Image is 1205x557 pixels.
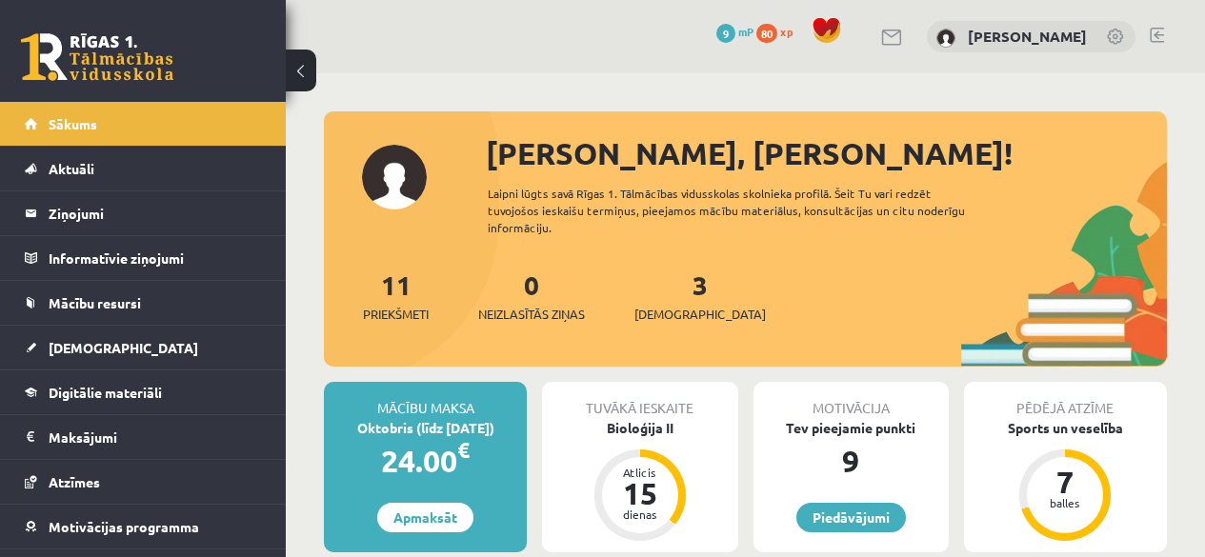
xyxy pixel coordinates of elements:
span: [DEMOGRAPHIC_DATA] [49,339,198,356]
span: xp [780,24,793,39]
span: 80 [756,24,777,43]
div: Laipni lūgts savā Rīgas 1. Tālmācības vidusskolas skolnieka profilā. Šeit Tu vari redzēt tuvojošo... [488,185,994,236]
div: 9 [753,438,949,484]
a: 0Neizlasītās ziņas [478,268,585,324]
a: 11Priekšmeti [363,268,429,324]
span: € [457,436,470,464]
a: Piedāvājumi [796,503,906,532]
div: Tuvākā ieskaite [542,382,737,418]
span: 9 [716,24,735,43]
a: [DEMOGRAPHIC_DATA] [25,326,262,369]
div: dienas [612,508,669,520]
a: Motivācijas programma [25,505,262,548]
a: Apmaksāt [377,503,473,532]
span: Digitālie materiāli [49,384,162,401]
a: Digitālie materiāli [25,370,262,414]
div: Tev pieejamie punkti [753,418,949,438]
div: Sports un veselība [964,418,1167,438]
span: Motivācijas programma [49,518,199,535]
a: Mācību resursi [25,281,262,325]
a: 9 mP [716,24,753,39]
div: 7 [1036,467,1094,497]
span: Atzīmes [49,473,100,490]
img: Emīlija Petriņiča [936,29,955,48]
a: Sports un veselība 7 balles [964,418,1167,544]
a: 3[DEMOGRAPHIC_DATA] [634,268,766,324]
div: Pēdējā atzīme [964,382,1167,418]
legend: Maksājumi [49,415,262,459]
span: Aktuāli [49,160,94,177]
span: [DEMOGRAPHIC_DATA] [634,305,766,324]
span: Mācību resursi [49,294,141,311]
a: Aktuāli [25,147,262,190]
div: Oktobris (līdz [DATE]) [324,418,527,438]
a: Ziņojumi [25,191,262,235]
a: 80 xp [756,24,802,39]
div: Mācību maksa [324,382,527,418]
a: Rīgas 1. Tālmācības vidusskola [21,33,173,81]
div: [PERSON_NAME], [PERSON_NAME]! [486,130,1167,176]
a: Bioloģija II Atlicis 15 dienas [542,418,737,544]
span: mP [738,24,753,39]
a: [PERSON_NAME] [968,27,1087,46]
div: 15 [612,478,669,508]
span: Priekšmeti [363,305,429,324]
a: Atzīmes [25,460,262,504]
legend: Ziņojumi [49,191,262,235]
a: Maksājumi [25,415,262,459]
div: Bioloģija II [542,418,737,438]
span: Sākums [49,115,97,132]
a: Sākums [25,102,262,146]
span: Neizlasītās ziņas [478,305,585,324]
div: 24.00 [324,438,527,484]
div: balles [1036,497,1094,508]
div: Motivācija [753,382,949,418]
legend: Informatīvie ziņojumi [49,236,262,280]
a: Informatīvie ziņojumi [25,236,262,280]
div: Atlicis [612,467,669,478]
